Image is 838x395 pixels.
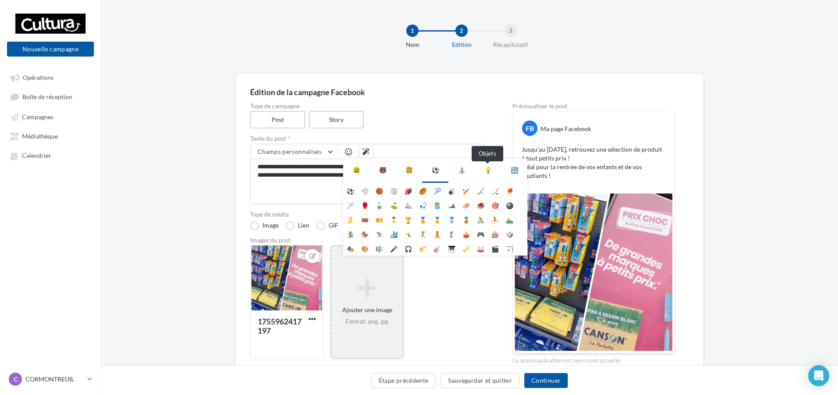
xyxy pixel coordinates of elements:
li: ⛷️ [372,227,387,241]
li: 🎪 [459,227,473,241]
li: 🛷 [459,198,473,212]
li: 🥁 [473,241,488,256]
li: 🎤 [387,241,401,256]
li: 🎗️ [343,212,358,227]
div: Images du post [250,237,484,243]
div: 1 [406,25,419,37]
li: 🏑 [473,183,488,198]
li: ⛹️ [488,212,502,227]
li: 🎲 [502,227,517,241]
li: 🏀 [372,183,387,198]
li: 🎹 [444,241,459,256]
li: 🏒 [488,183,502,198]
li: 🥊 [358,198,372,212]
a: Boîte de réception [5,89,96,105]
li: 🏓 [502,183,517,198]
button: Champs personnalisés [251,144,338,159]
li: 🥋 [372,198,387,212]
li: 🎺 [459,241,473,256]
li: 🏆 [401,212,415,227]
li: ⚾ [358,183,372,198]
li: 🎱 [502,198,517,212]
li: 🚴 [473,212,488,227]
li: 🏄 [387,227,401,241]
li: 🏹 [502,241,517,256]
li: 🎨 [358,241,372,256]
div: Open Intercom Messenger [808,365,829,386]
label: Lien [286,221,309,230]
span: Opérations [23,74,54,81]
li: 🎣 [415,198,430,212]
div: 🔣 [511,166,518,174]
li: 🧘 [430,227,444,241]
li: 🎿 [444,198,459,212]
li: ⛸️ [401,198,415,212]
div: 🍔 [405,166,413,174]
a: Opérations [5,69,96,85]
li: 🎧 [401,241,415,256]
div: Nom [384,40,440,49]
div: La prévisualisation est non-contractuelle [512,353,675,365]
div: Edition [433,40,490,49]
li: 🏌 [444,227,459,241]
li: 🎰 [488,227,502,241]
li: 🎷 [415,241,430,256]
span: Boîte de réception [22,93,72,101]
li: 🏸 [343,198,358,212]
li: ⚽ [343,183,358,198]
span: C [14,375,18,384]
div: Ma page Facebook [541,125,591,133]
div: FB [522,121,537,136]
li: 🏅 [415,212,430,227]
label: Post [250,111,305,128]
li: 🎼 [372,241,387,256]
li: 🎫 [372,212,387,227]
div: ⛪ [458,166,466,174]
li: ⛳ [387,198,401,212]
div: Objets [472,146,503,161]
a: Calendrier [5,147,96,163]
li: 🎖️ [387,212,401,227]
div: ⚽ [432,166,439,174]
li: 🎯 [488,198,502,212]
li: 🎸 [430,241,444,256]
label: Texte du post * [250,135,484,142]
button: Continuer [524,373,568,388]
p: Jusqu'au [DATE], retrouvez une sélection de produit à tout petits prix ! Idéal pour la rentrée de... [522,145,666,180]
div: 3 [505,25,517,37]
div: 🐻 [379,166,387,174]
span: Médiathèque [22,132,58,140]
li: 🏊 [502,212,517,227]
div: 2 [455,25,468,37]
button: Nouvelle campagne [7,42,94,57]
li: 🏂 [343,227,358,241]
div: Récapitulatif [483,40,539,49]
button: Étape précédente [371,373,436,388]
li: 🎭 [343,241,358,256]
label: Story [309,111,364,128]
span: Champs personnalisés [258,148,322,155]
div: 💡 [484,166,492,174]
label: GIF [316,221,338,230]
li: 🏈 [401,183,415,198]
li: 🏐 [387,183,401,198]
a: Campagnes [5,109,96,125]
div: Édition de la campagne Facebook [250,88,689,96]
label: Image [250,221,279,230]
label: Type de média [250,211,484,217]
p: CORMONTREUIL [25,375,84,384]
li: 🥉 [459,212,473,227]
li: 🤾 [415,227,430,241]
li: 🎾 [430,183,444,198]
li: 🏇 [358,227,372,241]
div: 1755962417197 [258,317,301,335]
a: C CORMONTREUIL [7,371,94,388]
li: 🎬 [488,241,502,256]
li: 🏉 [415,183,430,198]
span: Campagnes [22,113,54,121]
div: Prévisualiser le post [512,103,675,109]
li: 🏏 [459,183,473,198]
label: Type de campagne [250,103,484,109]
li: 🎮 [473,227,488,241]
li: 🎽 [430,198,444,212]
